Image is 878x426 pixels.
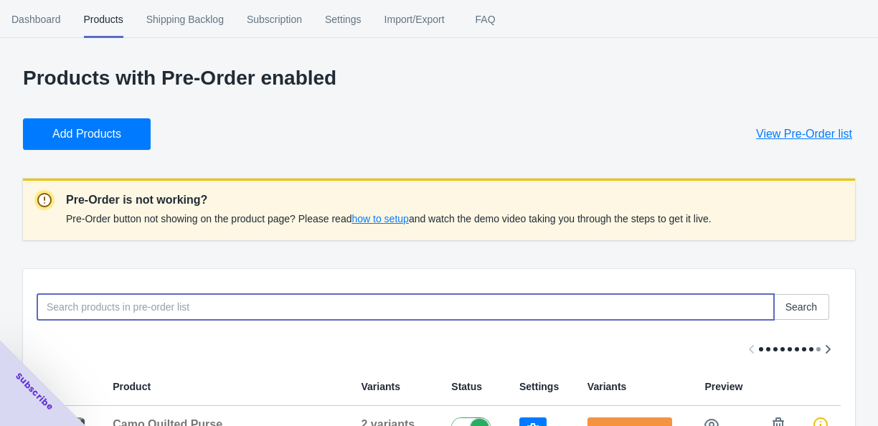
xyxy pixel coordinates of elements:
[704,381,742,392] span: Preview
[739,118,869,150] button: View Pre-Order list
[13,370,56,413] span: Subscribe
[146,1,224,38] span: Shipping Backlog
[468,1,504,38] span: FAQ
[773,294,829,320] button: Search
[247,1,302,38] span: Subscription
[384,1,445,38] span: Import/Export
[451,381,482,392] span: Status
[84,1,123,38] span: Products
[519,381,559,392] span: Settings
[66,213,712,224] span: Pre-Order button not showing on the product page? Please read and watch the demo video taking you...
[23,118,151,150] button: Add Products
[756,127,852,141] span: View Pre-Order list
[325,1,362,38] span: Settings
[785,301,817,313] span: Search
[66,191,712,209] p: Pre-Order is not working?
[52,127,121,141] span: Add Products
[362,381,400,392] span: Variants
[815,336,841,362] button: Scroll table right one column
[113,381,151,392] span: Product
[587,381,626,392] span: Variants
[11,1,61,38] span: Dashboard
[23,67,855,90] p: Products with Pre-Order enabled
[351,213,408,224] span: how to setup
[37,294,774,320] input: Search products in pre-order list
